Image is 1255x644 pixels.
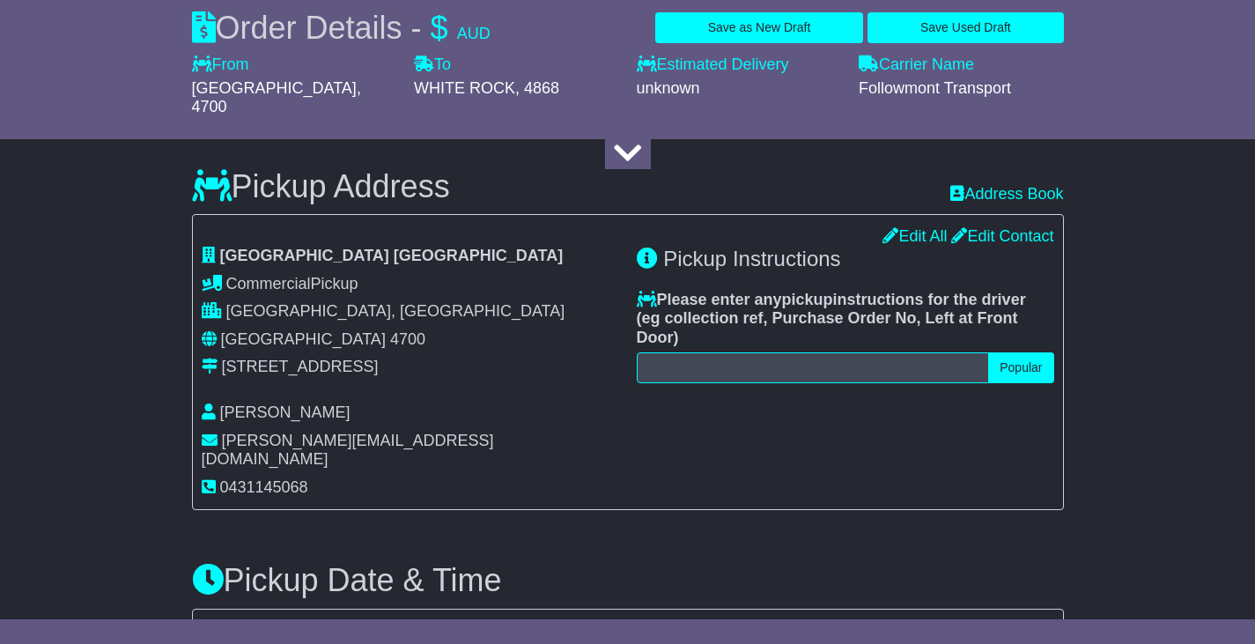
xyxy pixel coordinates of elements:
[859,79,1064,99] div: Followmont Transport
[867,12,1063,43] button: Save Used Draft
[226,275,311,292] span: Commercial
[220,403,351,421] span: [PERSON_NAME]
[220,247,564,264] span: [GEOGRAPHIC_DATA] [GEOGRAPHIC_DATA]
[988,352,1053,383] button: Popular
[663,247,840,270] span: Pickup Instructions
[220,478,308,496] span: 0431145068
[202,275,619,294] div: Pickup
[192,56,249,75] label: From
[782,291,833,308] span: pickup
[882,227,947,245] a: Edit All
[637,291,1054,348] label: Please enter any instructions for the driver ( )
[192,169,450,204] h3: Pickup Address
[859,56,974,75] label: Carrier Name
[202,432,494,469] span: [PERSON_NAME][EMAIL_ADDRESS][DOMAIN_NAME]
[192,79,361,116] span: , 4700
[192,9,491,47] div: Order Details -
[192,563,1064,598] h3: Pickup Date & Time
[414,56,451,75] label: To
[515,79,559,97] span: , 4868
[655,12,863,43] button: Save as New Draft
[221,330,386,348] span: [GEOGRAPHIC_DATA]
[950,185,1063,204] a: Address Book
[414,79,515,97] span: WHITE ROCK
[192,79,357,97] span: [GEOGRAPHIC_DATA]
[637,56,842,75] label: Estimated Delivery
[222,358,379,377] div: [STREET_ADDRESS]
[457,25,491,42] span: AUD
[951,227,1053,245] a: Edit Contact
[637,79,842,99] div: unknown
[226,302,565,320] span: [GEOGRAPHIC_DATA], [GEOGRAPHIC_DATA]
[637,309,1018,346] span: eg collection ref, Purchase Order No, Left at Front Door
[431,10,448,46] span: $
[390,330,425,348] span: 4700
